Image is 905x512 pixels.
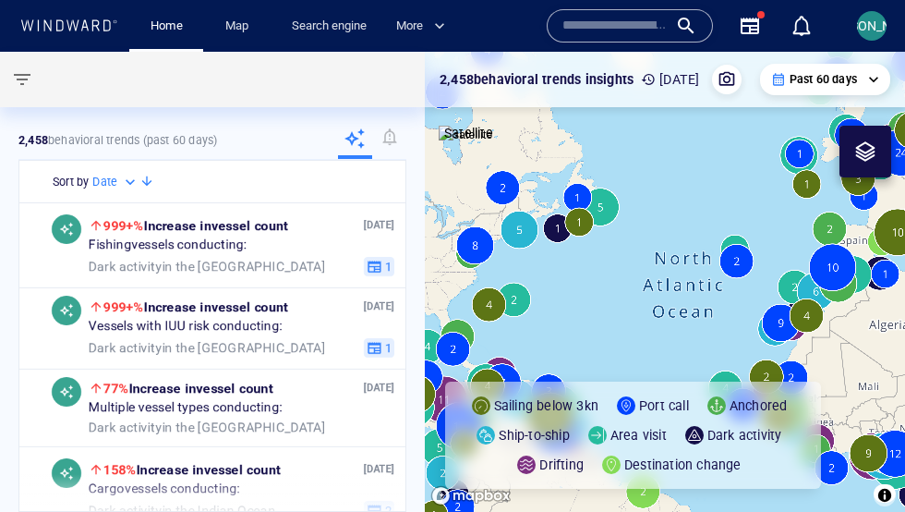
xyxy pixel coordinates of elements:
button: 1 [364,256,394,276]
button: [PERSON_NAME] [853,7,890,44]
p: behavioral trends (Past 60 days) [18,132,217,149]
a: Map [218,10,262,43]
p: Sailing below 3kn [494,395,598,417]
a: Home [143,10,190,43]
div: Date [92,173,139,191]
span: Increase in vessel count [103,381,273,396]
span: Increase in vessel count [103,299,289,314]
strong: 2,458 [18,133,48,147]
p: Area visit [610,424,667,446]
a: Mapbox logo [430,485,512,506]
span: More [396,16,445,37]
button: Home [137,10,196,43]
span: in the [GEOGRAPHIC_DATA] [89,419,325,435]
span: in the [GEOGRAPHIC_DATA] [89,339,325,356]
p: [DATE] [364,379,394,396]
span: Fishing vessels conducting: [89,237,247,253]
span: 999+% [103,218,144,233]
span: Dark activity [89,339,163,354]
p: Ship-to-ship [499,424,569,446]
p: Past 60 days [790,71,857,88]
span: Dark activity [89,258,163,273]
div: Past 60 days [771,71,879,88]
h6: Date [92,173,117,191]
h6: Sort by [53,173,89,191]
p: [DATE] [364,298,394,315]
span: Vessels with IUU risk conducting: [89,318,283,335]
span: 77% [103,381,129,396]
span: 1 [382,258,392,274]
button: 1 [364,337,394,358]
span: 1 [382,339,392,356]
span: Multiple vessel types conducting: [89,399,283,416]
img: satellite [439,126,493,144]
span: Increase in vessel count [103,462,281,477]
p: Anchored [730,395,788,417]
span: Dark activity [89,419,163,433]
p: Drifting [539,454,584,476]
p: [DATE] [364,216,394,234]
p: Dark activity [707,424,782,446]
p: Destination change [624,454,742,476]
span: 158% [103,462,137,477]
p: 2,458 behavioral trends insights [440,68,633,91]
button: Map [211,10,270,43]
p: [DATE] [364,460,394,478]
p: Satellite [444,122,493,144]
span: Increase in vessel count [103,218,289,233]
button: More [389,10,461,43]
span: in the [GEOGRAPHIC_DATA] [89,258,325,274]
div: Notification center [790,15,813,37]
p: Port call [639,395,689,417]
a: Search engine [284,10,374,43]
p: [DATE] [641,68,699,91]
iframe: Chat [827,429,891,498]
span: 999+% [103,299,144,314]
